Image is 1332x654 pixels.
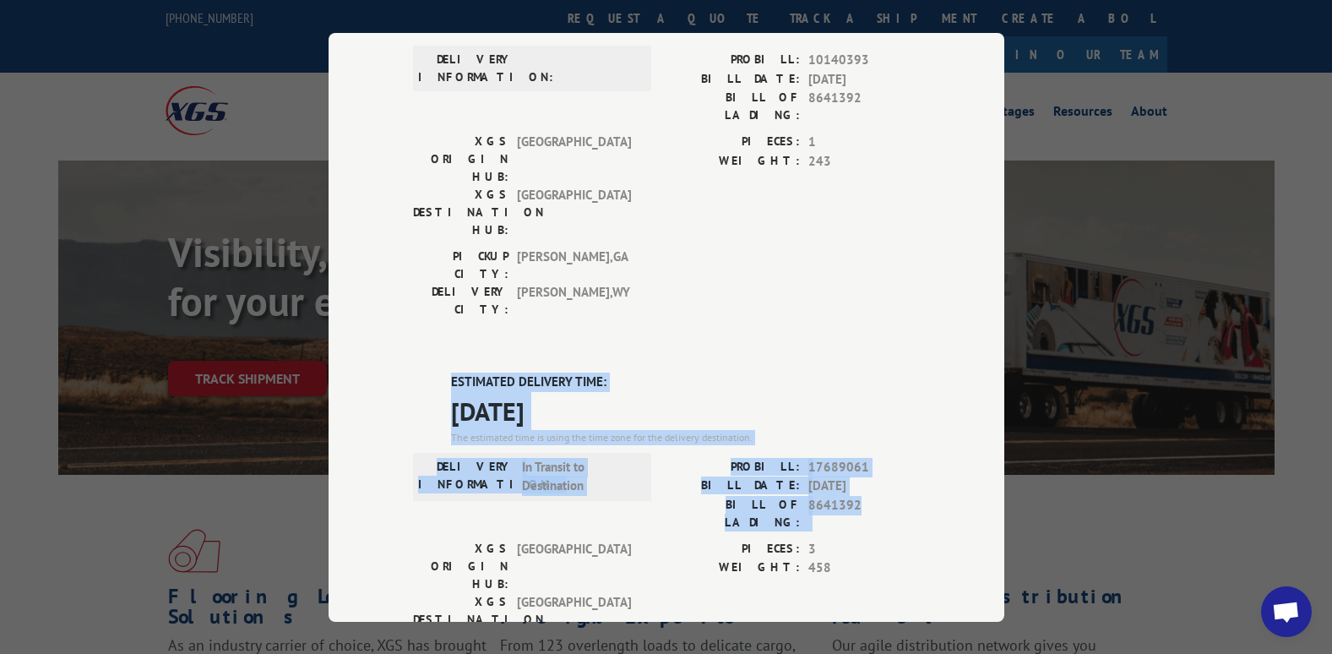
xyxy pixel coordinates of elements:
[522,457,636,495] span: In Transit to Destination
[666,69,800,89] label: BILL DATE:
[666,559,800,578] label: WEIGHT:
[517,133,631,186] span: [GEOGRAPHIC_DATA]
[808,89,920,124] span: 8641392
[517,283,631,319] span: [PERSON_NAME] , WY
[666,495,800,531] label: BILL OF LADING:
[418,51,514,86] label: DELIVERY INFORMATION:
[808,69,920,89] span: [DATE]
[808,51,920,70] span: 10140393
[808,151,920,171] span: 243
[517,539,631,592] span: [GEOGRAPHIC_DATA]
[413,592,508,646] label: XGS DESTINATION HUB:
[413,133,508,186] label: XGS ORIGIN HUB:
[808,133,920,152] span: 1
[666,51,800,70] label: PROBILL:
[517,186,631,239] span: [GEOGRAPHIC_DATA]
[517,592,631,646] span: [GEOGRAPHIC_DATA]
[413,283,508,319] label: DELIVERY CITY:
[666,477,800,496] label: BILL DATE:
[413,248,508,283] label: PICKUP CITY:
[418,457,514,495] label: DELIVERY INFORMATION:
[666,89,800,124] label: BILL OF LADING:
[808,495,920,531] span: 8641392
[517,248,631,283] span: [PERSON_NAME] , GA
[413,186,508,239] label: XGS DESTINATION HUB:
[666,151,800,171] label: WEIGHT:
[666,133,800,152] label: PIECES:
[451,429,920,444] div: The estimated time is using the time zone for the delivery destination.
[808,539,920,559] span: 3
[666,539,800,559] label: PIECES:
[1261,586,1312,637] a: Open chat
[451,391,920,429] span: [DATE]
[666,457,800,477] label: PROBILL:
[413,539,508,592] label: XGS ORIGIN HUB:
[808,457,920,477] span: 17689061
[808,477,920,496] span: [DATE]
[808,559,920,578] span: 458
[451,373,920,392] label: ESTIMATED DELIVERY TIME:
